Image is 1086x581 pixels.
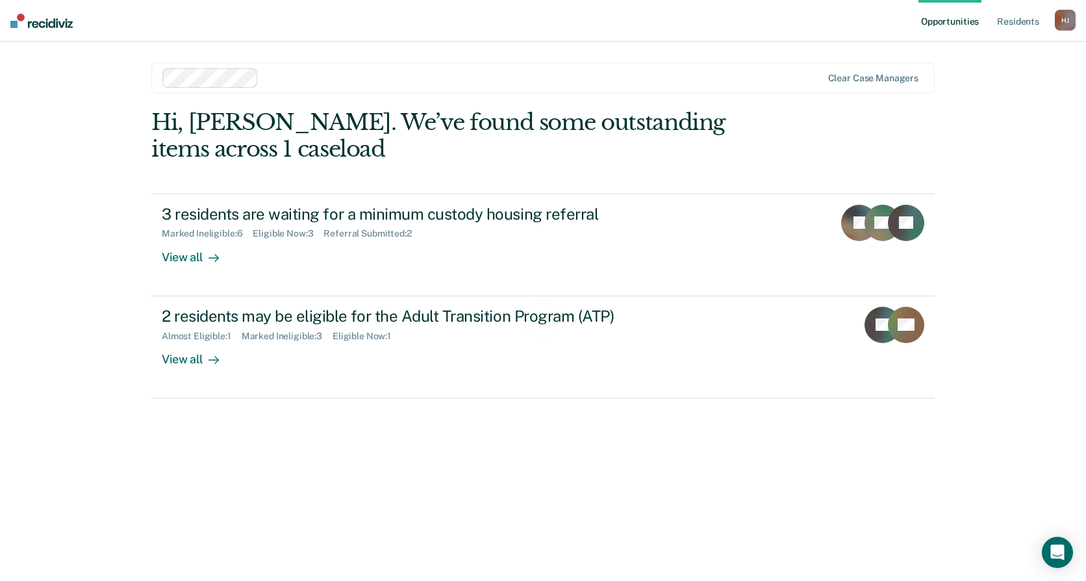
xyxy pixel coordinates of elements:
[1042,537,1073,568] div: Open Intercom Messenger
[512,346,574,357] div: Loading data...
[828,73,918,84] div: Clear case managers
[1055,10,1076,31] button: HJ
[1055,10,1076,31] div: H J
[10,14,73,28] img: Recidiviz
